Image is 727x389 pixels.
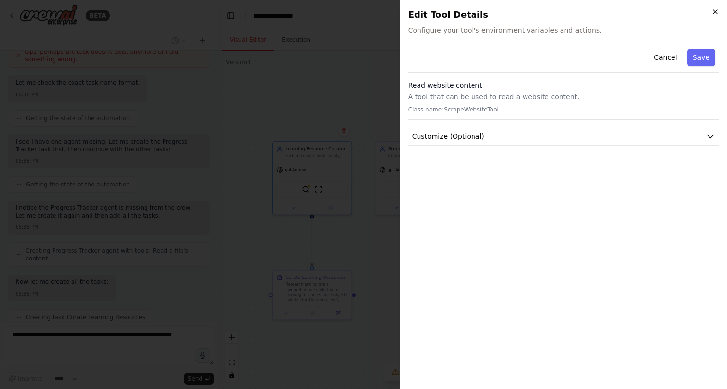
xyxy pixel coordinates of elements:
span: Configure your tool's environment variables and actions. [408,25,719,35]
button: Customize (Optional) [408,128,719,146]
h3: Read website content [408,80,719,90]
p: Class name: ScrapeWebsiteTool [408,106,719,113]
button: Save [687,49,715,66]
h2: Edit Tool Details [408,8,719,21]
span: Customize (Optional) [412,131,484,141]
p: A tool that can be used to read a website content. [408,92,719,102]
button: Cancel [648,49,683,66]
